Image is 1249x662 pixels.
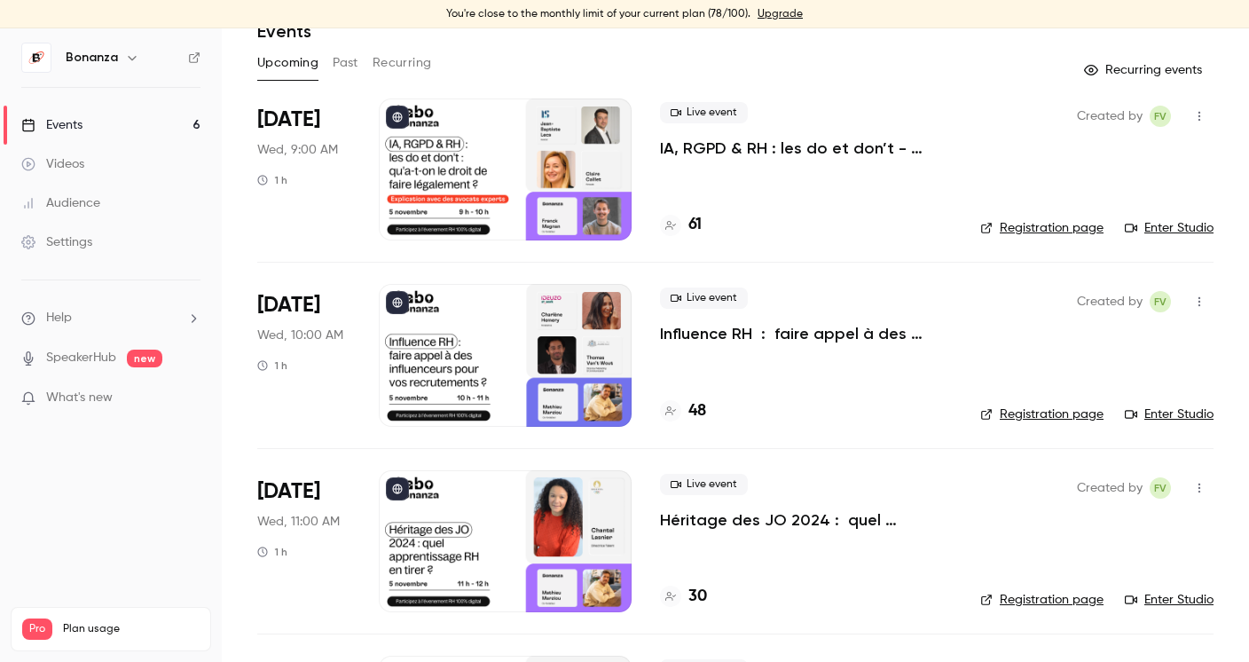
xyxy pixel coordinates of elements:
[688,213,702,237] h4: 61
[688,585,707,609] h4: 30
[1154,106,1167,127] span: FV
[1077,106,1143,127] span: Created by
[660,509,952,531] a: Héritage des JO 2024 : quel apprentissage RH en tirer ?
[46,389,113,407] span: What's new
[1150,477,1171,499] span: Fabio Vilarinho
[758,7,803,21] a: Upgrade
[21,155,84,173] div: Videos
[1154,477,1167,499] span: FV
[22,43,51,72] img: Bonanza
[1150,106,1171,127] span: Fabio Vilarinho
[333,49,358,77] button: Past
[660,474,748,495] span: Live event
[1125,591,1214,609] a: Enter Studio
[127,350,162,367] span: new
[257,470,350,612] div: Nov 5 Wed, 11:00 AM (Europe/Paris)
[257,477,320,506] span: [DATE]
[46,309,72,327] span: Help
[257,327,343,344] span: Wed, 10:00 AM
[688,399,706,423] h4: 48
[660,138,952,159] a: IA, RGPD & RH : les do et don’t - qu’a-t-on le droit de faire légalement ?
[257,49,318,77] button: Upcoming
[257,359,287,373] div: 1 h
[660,399,706,423] a: 48
[257,20,311,42] h1: Events
[257,284,350,426] div: Nov 5 Wed, 10:00 AM (Europe/Paris)
[1154,291,1167,312] span: FV
[257,291,320,319] span: [DATE]
[21,233,92,251] div: Settings
[660,102,748,123] span: Live event
[46,349,116,367] a: SpeakerHub
[66,49,118,67] h6: Bonanza
[21,116,82,134] div: Events
[980,406,1104,423] a: Registration page
[257,513,340,531] span: Wed, 11:00 AM
[1125,406,1214,423] a: Enter Studio
[980,591,1104,609] a: Registration page
[22,619,52,640] span: Pro
[257,106,320,134] span: [DATE]
[1150,291,1171,312] span: Fabio Vilarinho
[373,49,432,77] button: Recurring
[63,622,200,636] span: Plan usage
[980,219,1104,237] a: Registration page
[257,141,338,159] span: Wed, 9:00 AM
[660,323,952,344] a: Influence RH : faire appel à des influenceurs pour vos recrutements ?
[1125,219,1214,237] a: Enter Studio
[257,545,287,559] div: 1 h
[1076,56,1214,84] button: Recurring events
[257,99,350,240] div: Nov 5 Wed, 9:00 AM (Europe/Paris)
[660,213,702,237] a: 61
[21,309,200,327] li: help-dropdown-opener
[21,194,100,212] div: Audience
[1077,477,1143,499] span: Created by
[1077,291,1143,312] span: Created by
[660,585,707,609] a: 30
[660,288,748,309] span: Live event
[179,390,200,406] iframe: Noticeable Trigger
[257,173,287,187] div: 1 h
